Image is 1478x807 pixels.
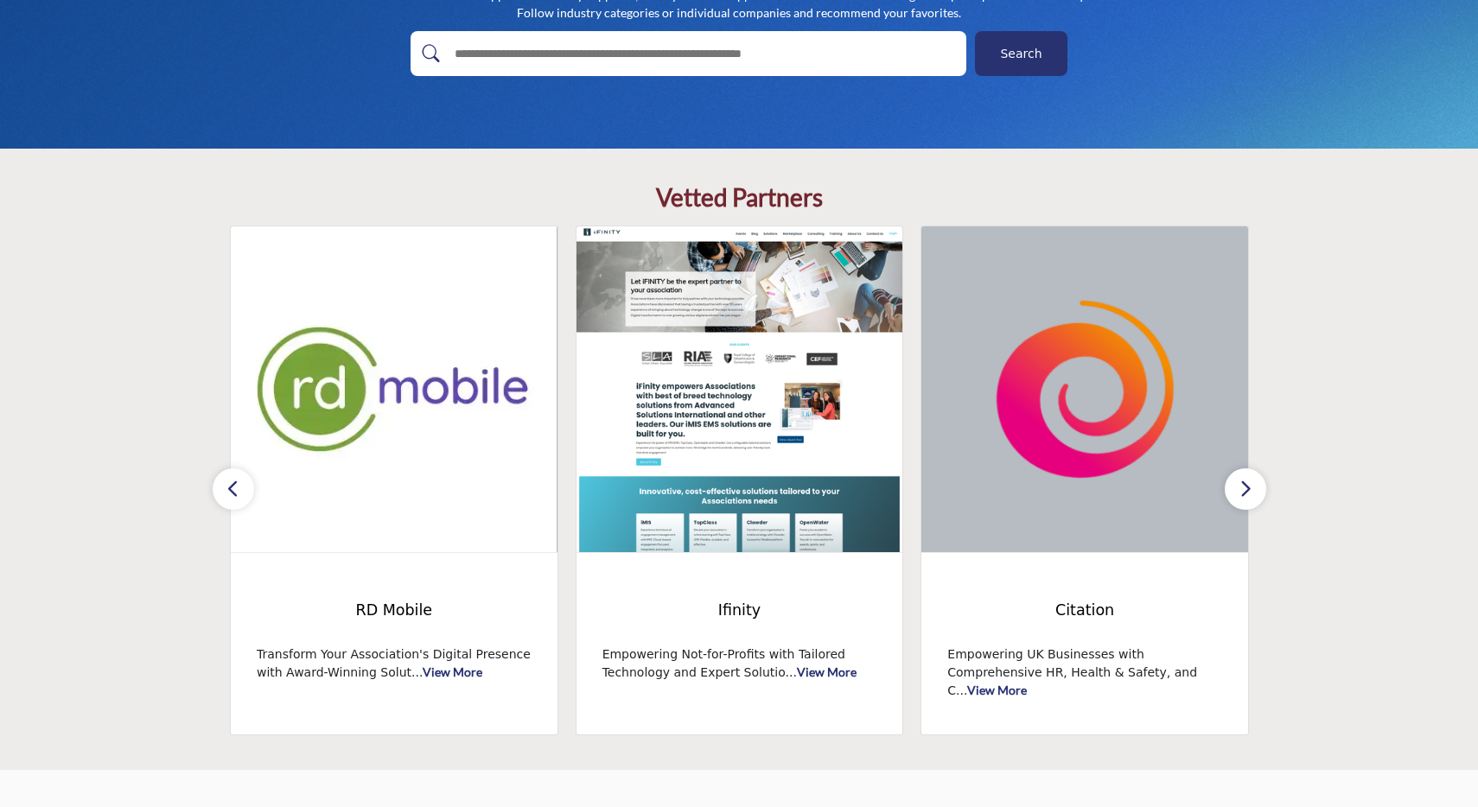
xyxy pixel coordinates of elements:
[975,31,1067,76] button: Search
[947,599,1222,621] span: Citation
[602,599,877,621] span: Ifinity
[423,664,482,679] a: View More
[602,588,877,633] a: Ifinity
[231,226,557,552] img: RD Mobile
[967,683,1027,697] a: View More
[947,645,1222,700] p: Empowering UK Businesses with Comprehensive HR, Health & Safety, and C...
[947,588,1222,633] a: Citation
[257,599,532,621] span: RD Mobile
[577,226,903,552] img: Ifinity
[921,226,1248,552] img: Citation
[797,664,857,679] a: View More
[257,645,532,682] p: Transform Your Association's Digital Presence with Award-Winning Solut...
[257,588,532,633] a: RD Mobile
[1000,45,1042,63] span: Search
[602,645,877,682] p: Empowering Not-for-Profits with Tailored Technology and Expert Solutio...
[656,183,823,213] h2: Vetted Partners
